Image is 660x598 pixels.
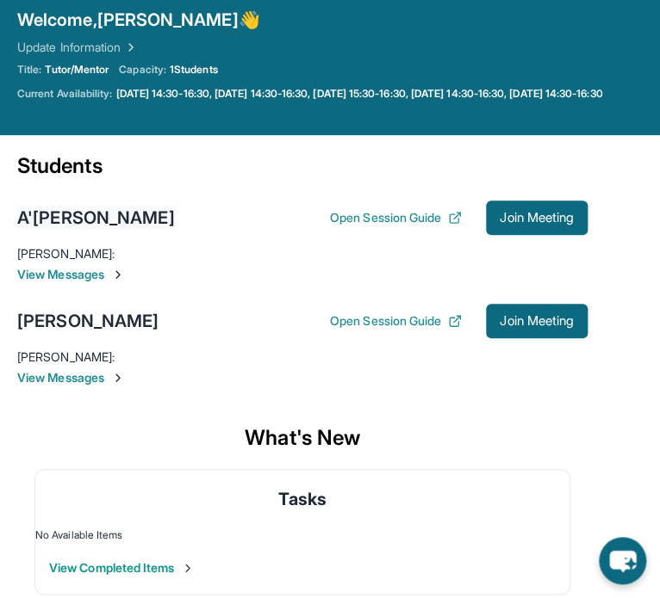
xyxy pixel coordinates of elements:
span: 1 Students [170,63,218,77]
img: Chevron-Right [111,371,125,385]
span: Current Availability: [17,87,112,101]
span: Join Meeting [500,213,574,223]
span: [PERSON_NAME] : [17,349,115,364]
span: View Messages [17,266,588,283]
span: Tasks [278,487,326,511]
div: [PERSON_NAME] [17,309,159,333]
a: [DATE] 14:30-16:30, [DATE] 14:30-16:30, [DATE] 15:30-16:30, [DATE] 14:30-16:30, [DATE] 14:30-16:30 [115,87,602,101]
span: Title: [17,63,41,77]
div: What's New [17,407,588,469]
button: Open Session Guide [330,312,462,330]
img: Chevron-Right [111,268,125,281]
span: Capacity: [119,63,166,77]
div: A'[PERSON_NAME] [17,206,175,230]
button: Open Session Guide [330,209,462,226]
div: No Available Items [35,528,570,542]
span: View Messages [17,369,588,386]
span: Join Meeting [500,316,574,326]
a: Update Information [17,39,138,56]
img: Chevron Right [121,39,138,56]
button: Join Meeting [486,200,588,235]
span: Welcome, [PERSON_NAME] 👋 [17,8,260,32]
span: Tutor/Mentor [45,63,109,77]
button: View Completed Items [49,559,195,576]
button: Join Meeting [486,304,588,338]
button: chat-button [599,537,646,584]
div: Students [17,152,588,190]
span: [PERSON_NAME] : [17,246,115,261]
